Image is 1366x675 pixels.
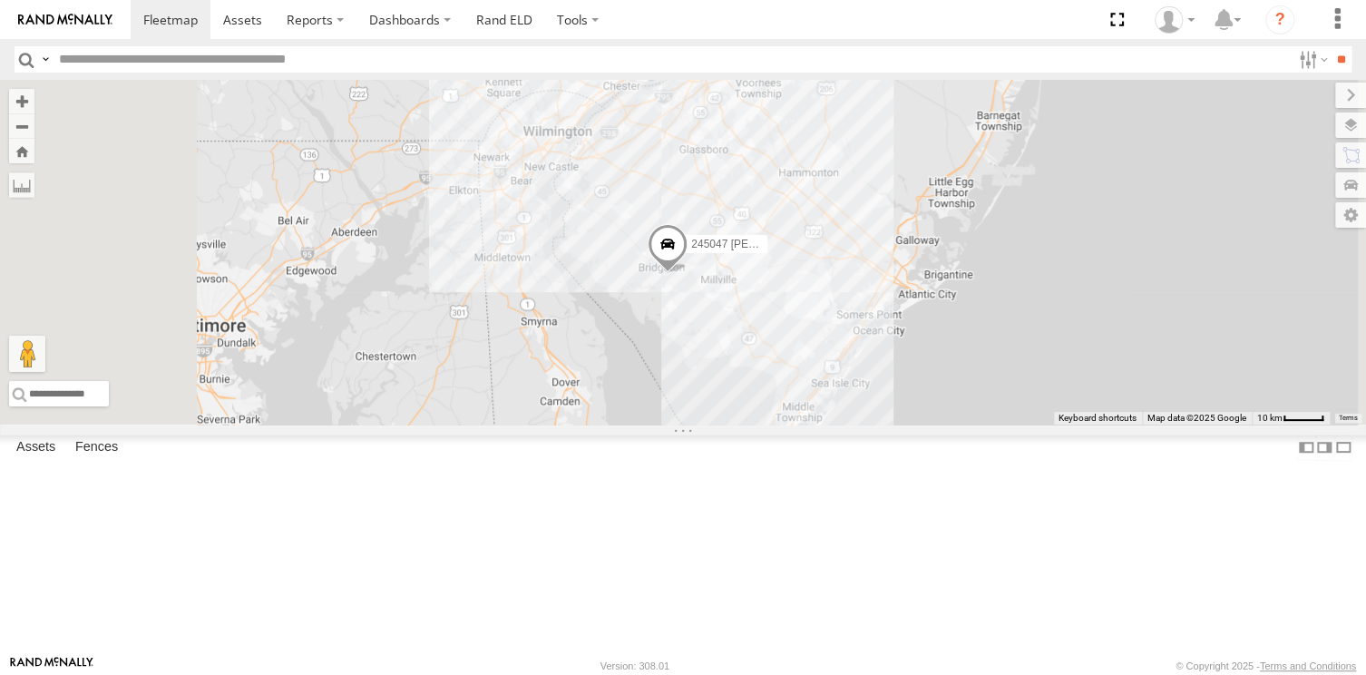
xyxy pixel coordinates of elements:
label: Map Settings [1335,202,1366,228]
label: Assets [7,435,64,460]
span: Map data ©2025 Google [1147,413,1246,423]
button: Zoom out [9,113,34,139]
label: Fences [66,435,127,460]
div: © Copyright 2025 - [1176,660,1356,671]
label: Dock Summary Table to the Left [1297,435,1315,461]
div: Version: 308.01 [600,660,669,671]
label: Measure [9,172,34,198]
label: Dock Summary Table to the Right [1315,435,1333,461]
label: Search Filter Options [1292,46,1331,73]
button: Map Scale: 10 km per 42 pixels [1252,412,1330,425]
label: Search Query [38,46,53,73]
i: ? [1265,5,1294,34]
button: Keyboard shortcuts [1059,412,1137,425]
button: Drag Pegman onto the map to open Street View [9,336,45,372]
span: 10 km [1257,413,1283,423]
a: Terms and Conditions [1260,660,1356,671]
span: 245047 [PERSON_NAME] [691,238,820,250]
label: Hide Summary Table [1334,435,1352,461]
div: Dale Gerhard [1148,6,1201,34]
img: rand-logo.svg [18,14,112,26]
button: Zoom Home [9,139,34,163]
button: Zoom in [9,89,34,113]
a: Visit our Website [10,657,93,675]
a: Terms (opens in new tab) [1339,415,1358,422]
